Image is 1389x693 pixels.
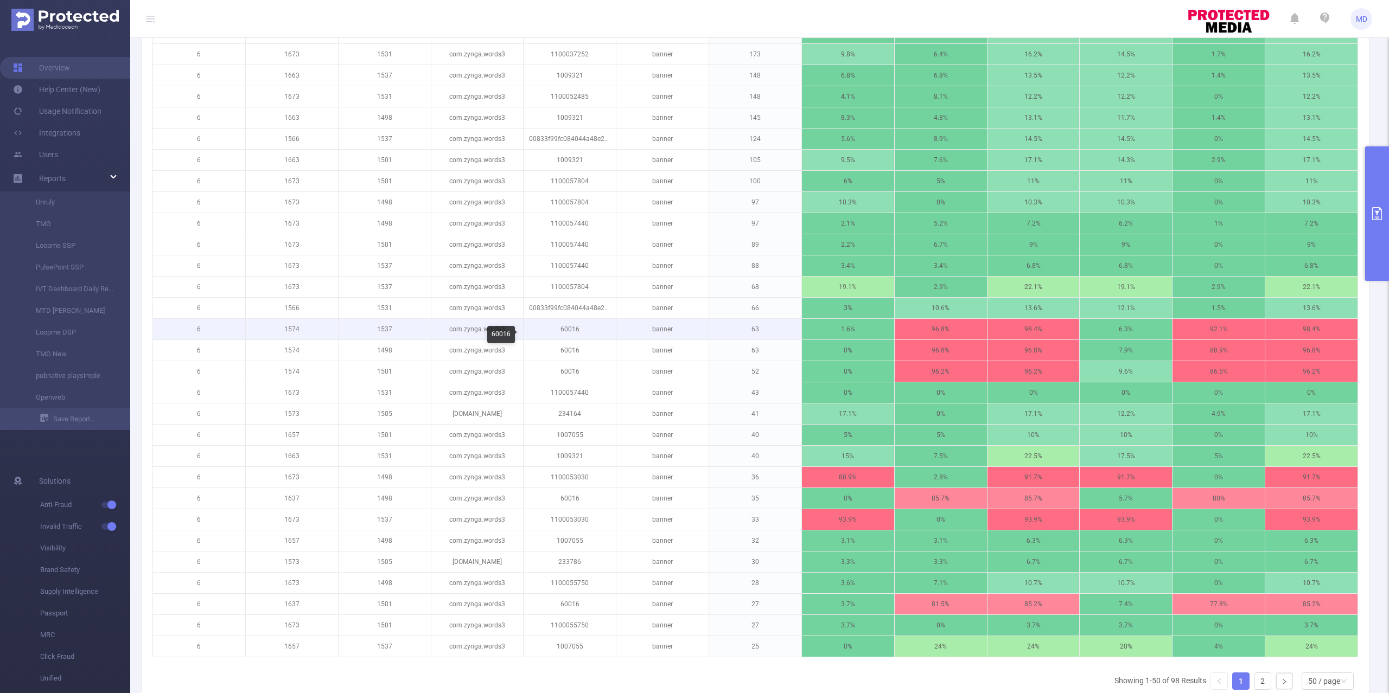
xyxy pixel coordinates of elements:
p: 16.2% [987,44,1080,65]
p: 11% [987,171,1080,191]
p: 4.9% [1173,403,1265,424]
p: 3.4% [802,255,894,276]
p: 10% [1265,425,1358,445]
p: 6 [153,65,245,86]
a: pubnative playsimple [22,365,117,387]
a: Unruly [22,191,117,213]
p: 145 [709,107,801,128]
p: 0% [1173,129,1265,149]
p: 10.6% [895,298,987,318]
p: 1505 [339,403,431,424]
p: 1531 [339,446,431,466]
p: 1673 [246,234,338,255]
p: 6 [153,382,245,403]
p: 6 [153,150,245,170]
li: Next Page [1276,672,1293,690]
p: 1673 [246,171,338,191]
p: 1673 [246,44,338,65]
p: 105 [709,150,801,170]
p: 6 [153,340,245,361]
p: 1673 [246,255,338,276]
p: 1537 [339,65,431,86]
p: 17.1% [1265,403,1358,424]
p: 1100057440 [524,255,616,276]
p: banner [616,319,709,339]
p: 7.2% [1265,213,1358,234]
p: com.zynga.words3 [431,298,524,318]
p: 9% [1080,234,1172,255]
p: 96.2% [1265,361,1358,382]
p: 60016 [524,340,616,361]
p: 8.3% [802,107,894,128]
p: 10% [987,425,1080,445]
span: Unified [40,668,130,689]
i: icon: left [1216,678,1222,684]
p: 1537 [339,129,431,149]
p: 88 [709,255,801,276]
p: 6.8% [1080,255,1172,276]
p: 10.3% [1080,192,1172,213]
p: 2.1% [802,213,894,234]
p: 13.1% [987,107,1080,128]
p: 1498 [339,340,431,361]
p: 14.5% [1265,129,1358,149]
p: 97 [709,213,801,234]
p: banner [616,44,709,65]
p: 97 [709,192,801,213]
i: icon: right [1281,678,1288,685]
p: 0% [1173,192,1265,213]
p: 148 [709,65,801,86]
a: PulsePoint SSP [22,256,117,278]
p: 8.1% [895,86,987,107]
p: 1% [1173,213,1265,234]
p: 1100057440 [524,234,616,255]
span: Supply Intelligence [40,581,130,602]
p: 43 [709,382,801,403]
p: 6 [153,44,245,65]
p: 6 [153,446,245,466]
p: 2.9% [1173,150,1265,170]
p: 12.2% [1080,403,1172,424]
p: 0% [895,382,987,403]
p: 1100037252 [524,44,616,65]
p: 12.2% [1265,86,1358,107]
p: 124 [709,129,801,149]
p: 0% [1173,382,1265,403]
p: 63 [709,340,801,361]
p: 9.5% [802,150,894,170]
p: 6.3% [1080,319,1172,339]
p: 60016 [524,361,616,382]
p: 1498 [339,192,431,213]
p: 1.7% [1173,44,1265,65]
p: 1566 [246,298,338,318]
a: Integrations [13,122,80,144]
p: com.zynga.words3 [431,192,524,213]
p: 63 [709,319,801,339]
p: 13.6% [1265,298,1358,318]
p: 1100052485 [524,86,616,107]
p: 6 [153,192,245,213]
p: 13.5% [987,65,1080,86]
p: 6 [153,129,245,149]
span: Brand Safety [40,559,130,581]
p: com.zynga.words3 [431,319,524,339]
p: com.zynga.words3 [431,213,524,234]
div: 60016 [487,326,515,343]
p: 6 [153,255,245,276]
p: 6% [802,171,894,191]
a: Reports [39,168,66,189]
p: 1501 [339,171,431,191]
p: 1.6% [802,319,894,339]
p: 1566 [246,129,338,149]
p: 1009321 [524,150,616,170]
p: 10.3% [987,192,1080,213]
a: Usage Notification [13,100,101,122]
a: IVT Dashboard Daily Report [22,278,117,300]
p: 0% [1173,255,1265,276]
p: 1007055 [524,425,616,445]
p: banner [616,171,709,191]
p: 1531 [339,382,431,403]
p: 1531 [339,86,431,107]
p: 9% [1265,234,1358,255]
p: 17.1% [802,403,894,424]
